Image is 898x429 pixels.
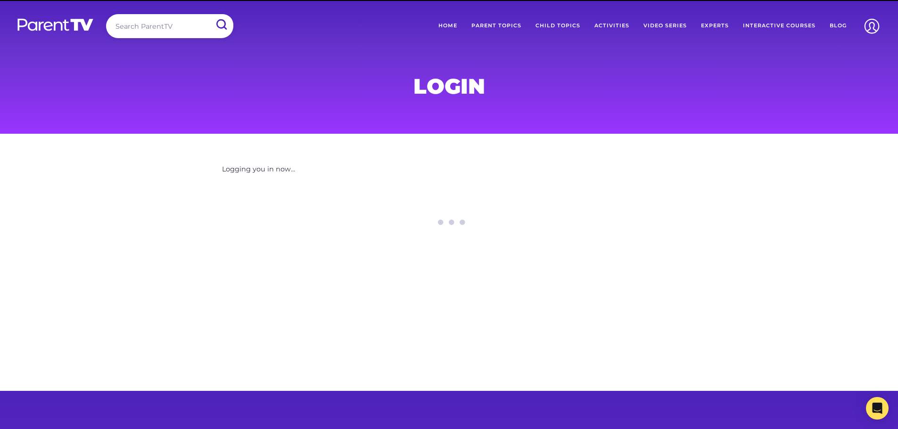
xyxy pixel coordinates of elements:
[222,77,676,96] h1: Login
[528,14,587,38] a: Child Topics
[16,18,94,32] img: parenttv-logo-white.4c85aaf.svg
[694,14,736,38] a: Experts
[736,14,823,38] a: Interactive Courses
[636,14,694,38] a: Video Series
[464,14,528,38] a: Parent Topics
[866,397,889,420] div: Open Intercom Messenger
[431,14,464,38] a: Home
[209,14,233,35] input: Submit
[823,14,854,38] a: Blog
[587,14,636,38] a: Activities
[860,14,884,38] img: Account
[222,163,676,176] p: Logging you in now...
[106,14,233,38] input: Search ParentTV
